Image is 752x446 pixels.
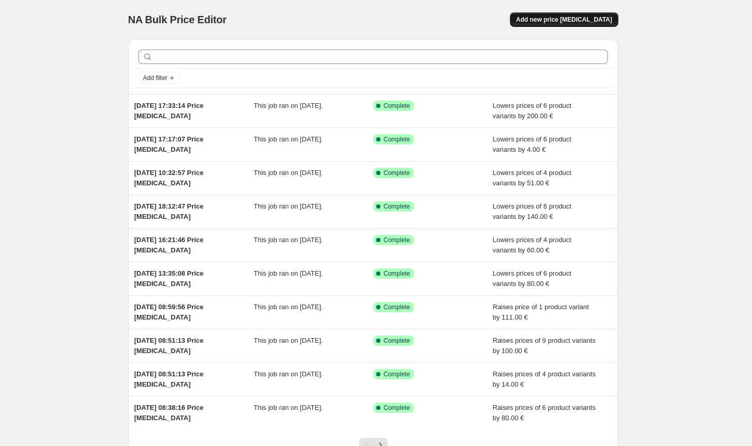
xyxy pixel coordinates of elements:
[254,236,323,244] span: This job ran on [DATE].
[493,236,571,254] span: Lowers prices of 4 product variants by 60.00 €
[493,404,596,422] span: Raises prices of 6 product variants by 80.00 €
[254,269,323,277] span: This job ran on [DATE].
[493,370,596,388] span: Raises prices of 4 product variants by 14.00 €
[134,102,203,120] span: [DATE] 17:33:14 Price [MEDICAL_DATA]
[493,169,571,187] span: Lowers prices of 4 product variants by 51.00 €
[128,14,227,25] span: NA Bulk Price Editor
[254,337,323,344] span: This job ran on [DATE].
[134,169,203,187] span: [DATE] 10:32:57 Price [MEDICAL_DATA]
[383,370,410,378] span: Complete
[383,135,410,144] span: Complete
[516,15,612,24] span: Add new price [MEDICAL_DATA]
[493,102,571,120] span: Lowers prices of 6 product variants by 200.00 €
[493,269,571,288] span: Lowers prices of 6 product variants by 80.00 €
[138,72,180,84] button: Add filter
[383,303,410,311] span: Complete
[134,404,203,422] span: [DATE] 08:38:16 Price [MEDICAL_DATA]
[254,102,323,109] span: This job ran on [DATE].
[254,169,323,177] span: This job ran on [DATE].
[254,303,323,311] span: This job ran on [DATE].
[134,135,203,153] span: [DATE] 17:17:07 Price [MEDICAL_DATA]
[134,337,203,355] span: [DATE] 08:51:13 Price [MEDICAL_DATA]
[134,236,203,254] span: [DATE] 16:21:46 Price [MEDICAL_DATA]
[383,169,410,177] span: Complete
[383,337,410,345] span: Complete
[510,12,618,27] button: Add new price [MEDICAL_DATA]
[254,202,323,210] span: This job ran on [DATE].
[493,202,571,220] span: Lowers prices of 6 product variants by 140.00 €
[134,269,203,288] span: [DATE] 13:35:08 Price [MEDICAL_DATA]
[383,269,410,278] span: Complete
[383,202,410,211] span: Complete
[134,303,203,321] span: [DATE] 08:59:56 Price [MEDICAL_DATA]
[254,135,323,143] span: This job ran on [DATE].
[254,404,323,411] span: This job ran on [DATE].
[383,102,410,110] span: Complete
[134,202,203,220] span: [DATE] 18:12:47 Price [MEDICAL_DATA]
[254,370,323,378] span: This job ran on [DATE].
[493,337,596,355] span: Raises prices of 9 product variants by 100.00 €
[383,404,410,412] span: Complete
[493,303,589,321] span: Raises price of 1 product variant by 111.00 €
[383,236,410,244] span: Complete
[493,135,571,153] span: Lowers prices of 6 product variants by 4.00 €
[143,74,167,82] span: Add filter
[134,370,203,388] span: [DATE] 08:51:13 Price [MEDICAL_DATA]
